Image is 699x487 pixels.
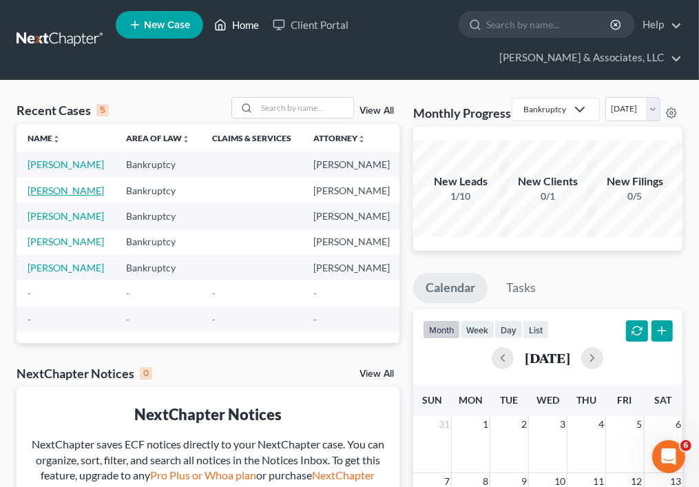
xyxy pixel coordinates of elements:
[618,394,632,406] span: Fri
[359,106,394,116] a: View All
[357,135,366,143] i: unfold_more
[144,20,190,30] span: New Case
[680,440,691,451] span: 6
[150,468,256,481] a: Pro Plus or Whoa plan
[492,45,682,70] a: [PERSON_NAME] & Associates, LLC
[126,313,129,325] span: -
[17,102,109,118] div: Recent Cases
[674,416,682,433] span: 6
[115,152,201,177] td: Bankruptcy
[523,103,566,115] div: Bankruptcy
[28,133,61,143] a: Nameunfold_more
[460,320,494,339] button: week
[28,185,104,196] a: [PERSON_NAME]
[655,394,672,406] span: Sat
[536,394,559,406] span: Wed
[413,105,511,121] h3: Monthly Progress
[115,178,201,203] td: Bankruptcy
[28,158,104,170] a: [PERSON_NAME]
[636,12,682,37] a: Help
[212,313,216,325] span: -
[652,440,685,473] iframe: Intercom live chat
[597,416,605,433] span: 4
[182,135,190,143] i: unfold_more
[257,98,353,118] input: Search by name...
[28,313,31,325] span: -
[576,394,596,406] span: Thu
[302,152,401,177] td: [PERSON_NAME]
[28,287,31,299] span: -
[201,124,302,152] th: Claims & Services
[302,255,401,280] td: [PERSON_NAME]
[422,394,442,406] span: Sun
[481,416,490,433] span: 1
[499,174,596,189] div: New Clients
[28,262,104,273] a: [PERSON_NAME]
[437,416,451,433] span: 31
[28,236,104,247] a: [PERSON_NAME]
[520,416,528,433] span: 2
[302,229,401,255] td: [PERSON_NAME]
[523,320,549,339] button: list
[302,203,401,229] td: [PERSON_NAME]
[636,416,644,433] span: 5
[96,104,109,116] div: 5
[359,369,394,379] a: View All
[413,189,509,203] div: 1/10
[559,416,567,433] span: 3
[266,12,355,37] a: Client Portal
[140,367,152,380] div: 0
[499,189,596,203] div: 0/1
[500,394,518,406] span: Tue
[313,313,317,325] span: -
[525,351,570,365] h2: [DATE]
[459,394,483,406] span: Mon
[494,273,548,303] a: Tasks
[28,210,104,222] a: [PERSON_NAME]
[52,135,61,143] i: unfold_more
[494,320,523,339] button: day
[126,287,129,299] span: -
[413,273,488,303] a: Calendar
[587,174,683,189] div: New Filings
[486,12,612,37] input: Search by name...
[313,133,366,143] a: Attorneyunfold_more
[207,12,266,37] a: Home
[17,365,152,382] div: NextChapter Notices
[28,404,388,425] div: NextChapter Notices
[313,287,317,299] span: -
[587,189,683,203] div: 0/5
[302,178,401,203] td: [PERSON_NAME]
[115,229,201,255] td: Bankruptcy
[423,320,460,339] button: month
[115,203,201,229] td: Bankruptcy
[115,255,201,280] td: Bankruptcy
[212,287,216,299] span: -
[126,133,190,143] a: Area of Lawunfold_more
[413,174,509,189] div: New Leads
